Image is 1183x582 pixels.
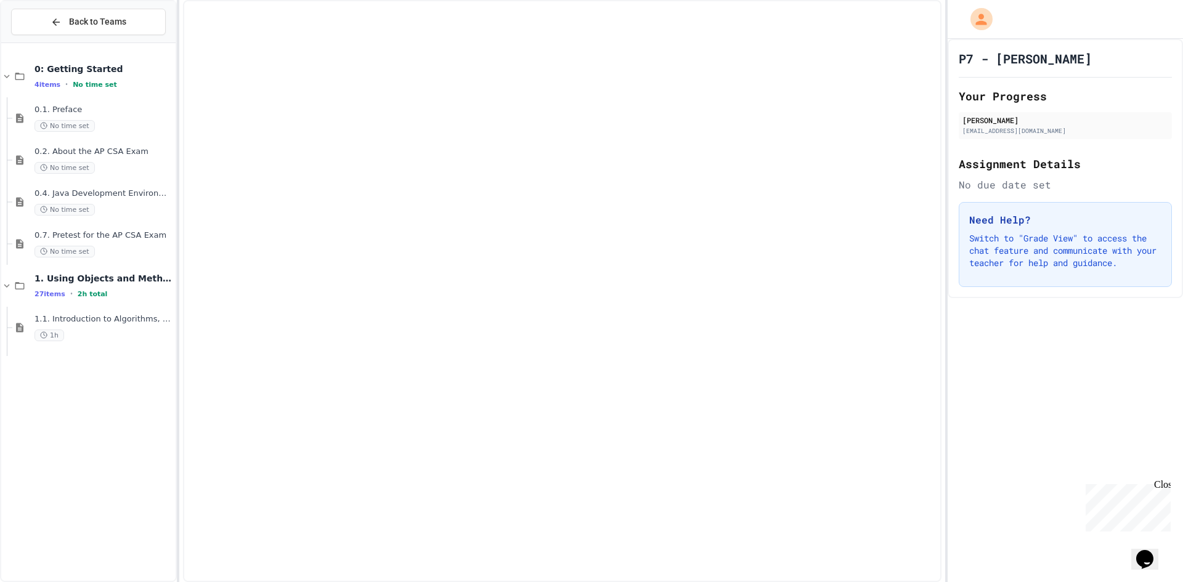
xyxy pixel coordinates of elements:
span: No time set [35,204,95,216]
h3: Need Help? [969,212,1161,227]
span: 27 items [35,290,65,298]
h1: P7 - [PERSON_NAME] [959,50,1092,67]
span: 0: Getting Started [35,63,173,75]
iframe: chat widget [1081,479,1171,531]
span: Back to Teams [69,15,126,28]
div: My Account [957,5,996,33]
button: Back to Teams [11,9,166,35]
span: 0.4. Java Development Environments [35,188,173,199]
h2: Your Progress [959,87,1172,105]
span: 4 items [35,81,60,89]
div: No due date set [959,177,1172,192]
iframe: chat widget [1131,533,1171,570]
span: 2h total [78,290,108,298]
div: Chat with us now!Close [5,5,85,78]
h2: Assignment Details [959,155,1172,172]
span: No time set [35,120,95,132]
div: [PERSON_NAME] [962,115,1168,126]
span: • [70,289,73,299]
span: No time set [35,246,95,257]
span: 0.2. About the AP CSA Exam [35,147,173,157]
span: No time set [73,81,117,89]
span: • [65,79,68,89]
span: 0.1. Preface [35,105,173,115]
span: 0.7. Pretest for the AP CSA Exam [35,230,173,241]
span: No time set [35,162,95,174]
span: 1.1. Introduction to Algorithms, Programming, and Compilers [35,314,173,325]
span: 1. Using Objects and Methods [35,273,173,284]
div: [EMAIL_ADDRESS][DOMAIN_NAME] [962,126,1168,135]
p: Switch to "Grade View" to access the chat feature and communicate with your teacher for help and ... [969,232,1161,269]
span: 1h [35,329,64,341]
